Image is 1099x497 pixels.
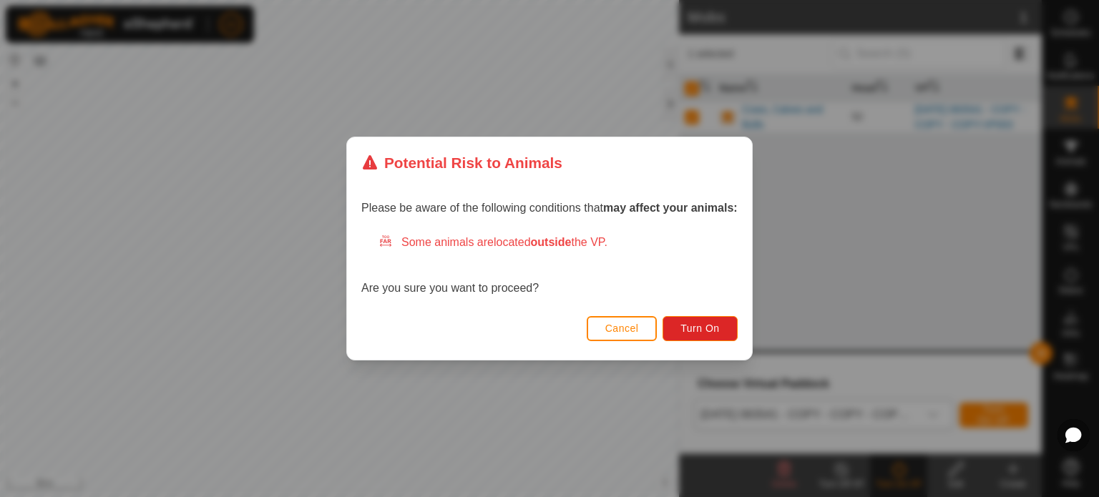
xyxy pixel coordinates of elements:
[361,234,738,297] div: Are you sure you want to proceed?
[378,234,738,251] div: Some animals are
[531,236,572,248] strong: outside
[361,202,738,214] span: Please be aware of the following conditions that
[663,316,738,341] button: Turn On
[681,323,720,334] span: Turn On
[361,152,562,174] div: Potential Risk to Animals
[587,316,658,341] button: Cancel
[605,323,639,334] span: Cancel
[494,236,607,248] span: located the VP.
[603,202,738,214] strong: may affect your animals:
